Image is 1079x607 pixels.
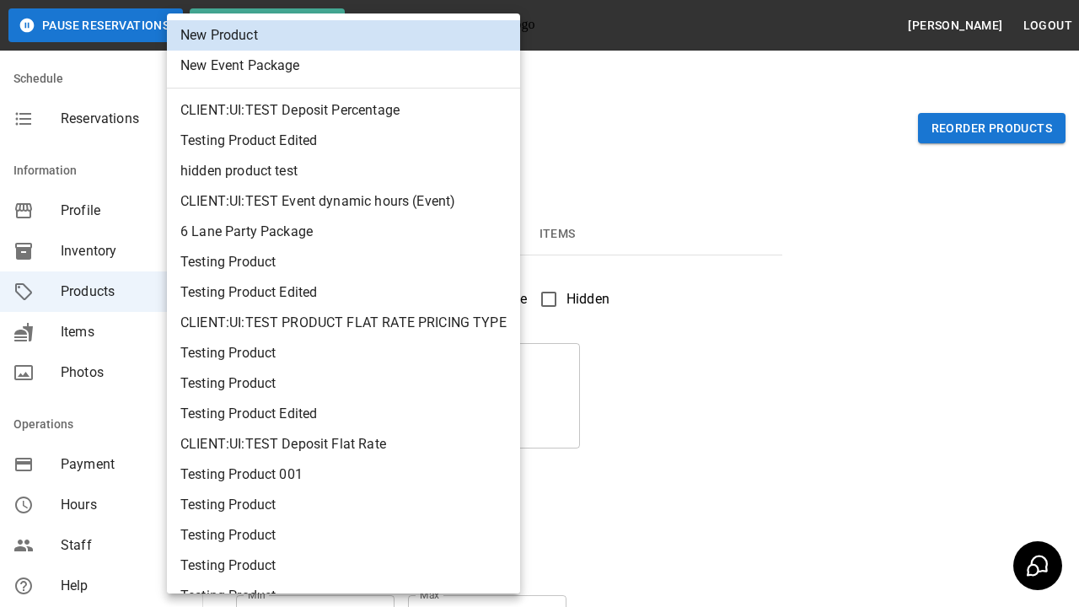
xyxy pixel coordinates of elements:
li: CLIENT:UI:TEST Deposit Flat Rate [167,429,520,459]
li: Testing Product Edited [167,399,520,429]
li: CLIENT:UI:TEST PRODUCT FLAT RATE PRICING TYPE [167,308,520,338]
li: Testing Product [167,368,520,399]
li: hidden product test [167,156,520,186]
li: Testing Product Edited [167,277,520,308]
li: Testing Product 001 [167,459,520,490]
li: CLIENT:UI:TEST Event dynamic hours (Event) [167,186,520,217]
li: New Product [167,20,520,51]
li: Testing Product [167,247,520,277]
li: Testing Product [167,551,520,581]
li: CLIENT:UI:TEST Deposit Percentage [167,95,520,126]
li: Testing Product [167,490,520,520]
li: 6 Lane Party Package [167,217,520,247]
li: New Event Package [167,51,520,81]
li: Testing Product [167,520,520,551]
li: Testing Product [167,338,520,368]
li: Testing Product Edited [167,126,520,156]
